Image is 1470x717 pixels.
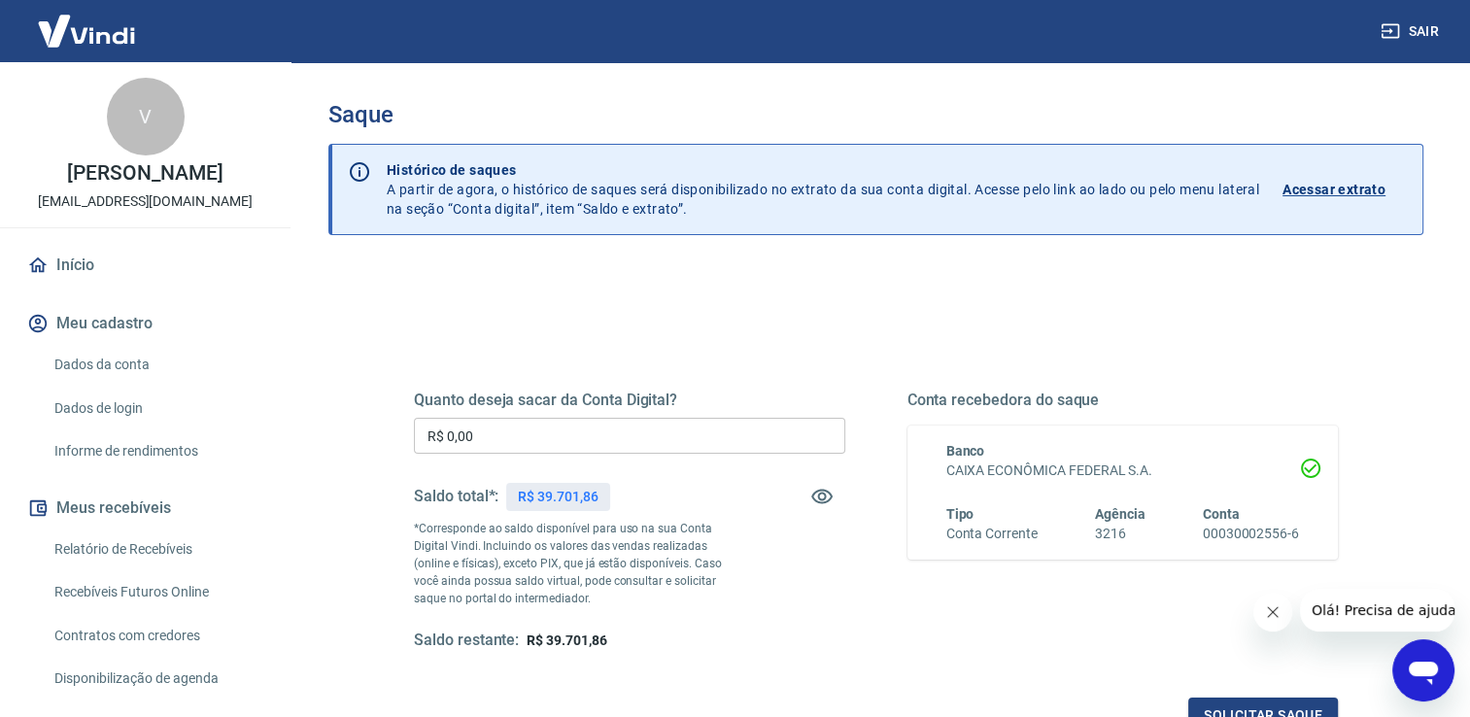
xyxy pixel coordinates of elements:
[387,160,1259,219] p: A partir de agora, o histórico de saques será disponibilizado no extrato da sua conta digital. Ac...
[328,101,1423,128] h3: Saque
[23,302,267,345] button: Meu cadastro
[1282,180,1385,199] p: Acessar extrato
[67,163,222,184] p: [PERSON_NAME]
[946,461,1300,481] h6: CAIXA ECONÔMICA FEDERAL S.A.
[1300,589,1454,632] iframe: Mensagem da empresa
[414,520,737,607] p: *Corresponde ao saldo disponível para uso na sua Conta Digital Vindi. Incluindo os valores das ve...
[47,345,267,385] a: Dados da conta
[414,487,498,506] h5: Saldo total*:
[47,659,267,699] a: Disponibilização de agenda
[527,632,606,648] span: R$ 39.701,86
[1095,506,1145,522] span: Agência
[1282,160,1407,219] a: Acessar extrato
[47,572,267,612] a: Recebíveis Futuros Online
[387,160,1259,180] p: Histórico de saques
[47,431,267,471] a: Informe de rendimentos
[414,631,519,651] h5: Saldo restante:
[47,389,267,428] a: Dados de login
[946,443,985,459] span: Banco
[1203,524,1299,544] h6: 00030002556-6
[23,1,150,60] img: Vindi
[1203,506,1240,522] span: Conta
[414,391,845,410] h5: Quanto deseja sacar da Conta Digital?
[1253,593,1292,632] iframe: Fechar mensagem
[47,616,267,656] a: Contratos com credores
[1377,14,1447,50] button: Sair
[23,244,267,287] a: Início
[1392,639,1454,701] iframe: Botão para abrir a janela de mensagens
[38,191,253,212] p: [EMAIL_ADDRESS][DOMAIN_NAME]
[23,487,267,529] button: Meus recebíveis
[946,506,974,522] span: Tipo
[518,487,598,507] p: R$ 39.701,86
[107,78,185,155] div: V
[946,524,1038,544] h6: Conta Corrente
[12,14,163,29] span: Olá! Precisa de ajuda?
[47,529,267,569] a: Relatório de Recebíveis
[907,391,1339,410] h5: Conta recebedora do saque
[1095,524,1145,544] h6: 3216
